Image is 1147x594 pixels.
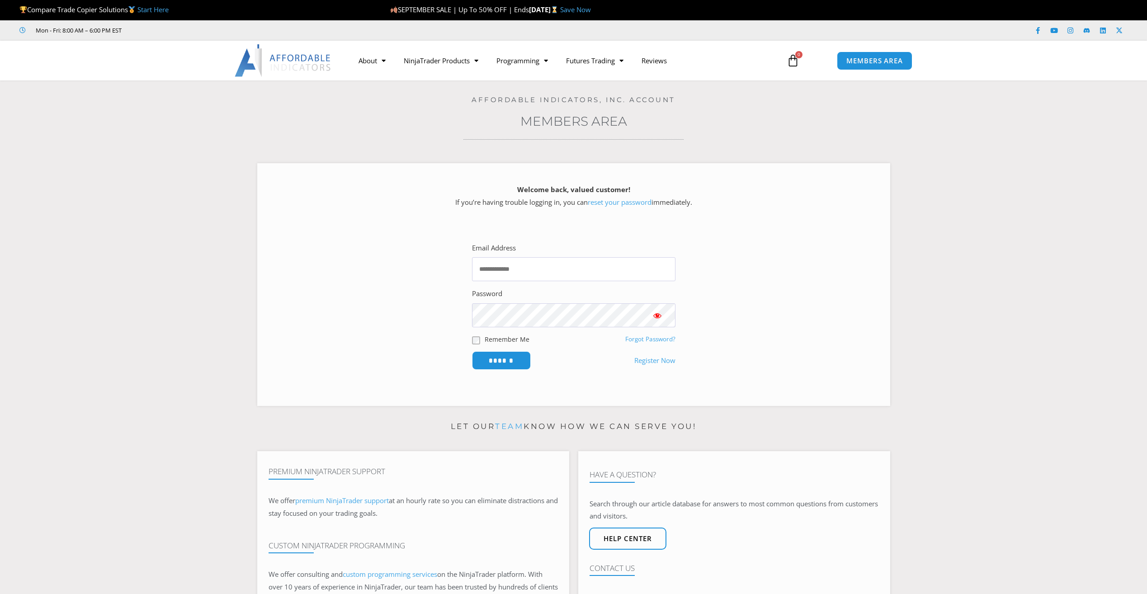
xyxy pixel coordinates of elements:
p: Search through our article database for answers to most common questions from customers and visit... [590,498,879,523]
a: Members Area [520,113,627,129]
label: Remember Me [485,335,529,344]
span: Help center [604,535,652,542]
span: We offer [269,496,295,505]
a: Register Now [634,354,675,367]
a: Affordable Indicators, Inc. Account [472,95,675,104]
a: Start Here [137,5,169,14]
img: 🍂 [391,6,397,13]
a: 0 [773,47,813,74]
a: NinjaTrader Products [395,50,487,71]
a: custom programming services [343,570,437,579]
p: Let our know how we can serve you! [257,420,890,434]
a: About [349,50,395,71]
label: Password [472,288,502,300]
label: Email Address [472,242,516,255]
img: 🥇 [128,6,135,13]
img: ⌛ [551,6,558,13]
button: Show password [639,303,675,327]
span: We offer consulting and [269,570,437,579]
span: MEMBERS AREA [846,57,903,64]
strong: [DATE] [529,5,560,14]
a: Programming [487,50,557,71]
h4: Premium NinjaTrader Support [269,467,558,476]
p: If you’re having trouble logging in, you can immediately. [273,184,874,209]
a: Forgot Password? [625,335,675,343]
img: LogoAI | Affordable Indicators – NinjaTrader [235,44,332,77]
h4: Custom NinjaTrader Programming [269,541,558,550]
iframe: Customer reviews powered by Trustpilot [134,26,270,35]
a: MEMBERS AREA [837,52,912,70]
span: Mon - Fri: 8:00 AM – 6:00 PM EST [33,25,122,36]
a: Save Now [560,5,591,14]
span: SEPTEMBER SALE | Up To 50% OFF | Ends [390,5,529,14]
nav: Menu [349,50,776,71]
h4: Have A Question? [590,470,879,479]
a: premium NinjaTrader support [295,496,389,505]
h4: Contact Us [590,564,879,573]
img: 🏆 [20,6,27,13]
a: Help center [589,528,666,550]
span: at an hourly rate so you can eliminate distractions and stay focused on your trading goals. [269,496,558,518]
a: Futures Trading [557,50,633,71]
span: Compare Trade Copier Solutions [19,5,169,14]
strong: Welcome back, valued customer! [517,185,630,194]
a: Reviews [633,50,676,71]
a: reset your password [588,198,651,207]
a: team [495,422,524,431]
span: 0 [795,51,802,58]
